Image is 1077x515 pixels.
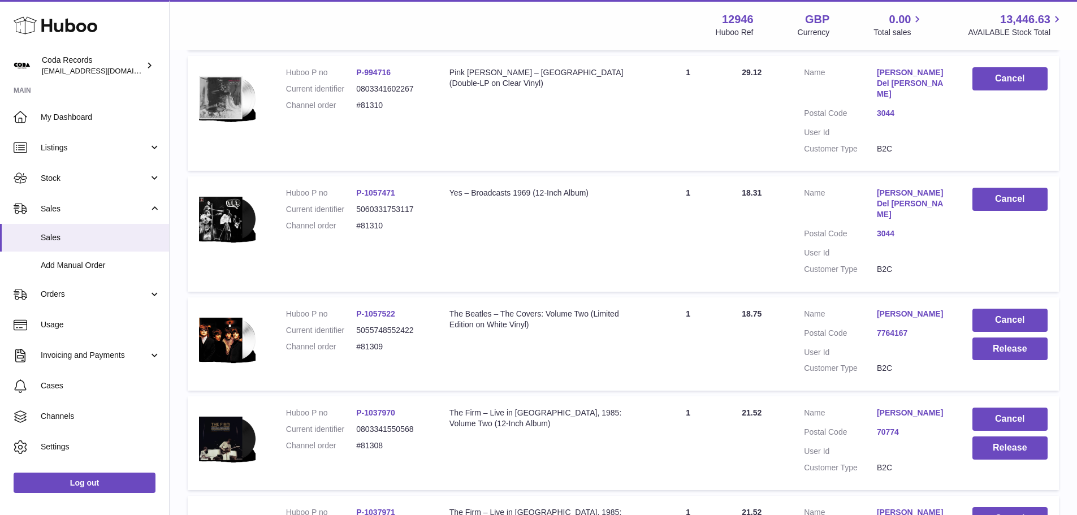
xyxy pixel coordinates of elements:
td: 1 [646,56,730,171]
span: [EMAIL_ADDRESS][DOMAIN_NAME] [42,66,166,75]
div: Coda Records [42,55,144,76]
a: [PERSON_NAME] [877,309,950,319]
td: 1 [646,297,730,391]
button: Cancel [972,188,1048,211]
a: P-1037970 [356,408,395,417]
a: P-1057471 [356,188,395,197]
span: Listings [41,142,149,153]
dd: B2C [877,264,950,275]
dt: Postal Code [804,427,877,440]
div: Huboo Ref [716,27,754,38]
div: Yes – Broadcasts 1969 (12-Inch Album) [449,188,634,198]
span: Total sales [873,27,924,38]
a: 7764167 [877,328,950,339]
button: Cancel [972,67,1048,90]
div: The Beatles – The Covers: Volume Two (Limited Edition on White Vinyl) [449,309,634,330]
dd: 0803341602267 [356,84,427,94]
span: 18.75 [742,309,762,318]
dd: 0803341550568 [356,424,427,435]
span: Settings [41,442,161,452]
span: 13,446.63 [1000,12,1050,27]
a: [PERSON_NAME] [877,408,950,418]
span: Usage [41,319,161,330]
a: Log out [14,473,155,493]
dt: Postal Code [804,228,877,242]
dt: Customer Type [804,144,877,154]
span: Invoicing and Payments [41,350,149,361]
span: Sales [41,232,161,243]
button: Cancel [972,408,1048,431]
a: [PERSON_NAME] Del [PERSON_NAME] [877,188,950,220]
span: Sales [41,204,149,214]
dd: B2C [877,144,950,154]
dt: User Id [804,347,877,358]
span: Stock [41,173,149,184]
dd: 5060331753117 [356,204,427,215]
dd: B2C [877,462,950,473]
span: 21.52 [742,408,762,417]
dd: B2C [877,363,950,374]
dt: Name [804,408,877,421]
dt: Current identifier [286,84,357,94]
dt: Huboo P no [286,309,357,319]
span: 29.12 [742,68,762,77]
dt: Channel order [286,220,357,231]
span: My Dashboard [41,112,161,123]
dt: Huboo P no [286,67,357,78]
span: Orders [41,289,149,300]
img: 1757405074.png [199,188,256,249]
img: 1757520604.png [199,309,256,370]
dt: Postal Code [804,328,877,341]
dt: Current identifier [286,325,357,336]
dt: Customer Type [804,264,877,275]
a: 70774 [877,427,950,438]
span: Channels [41,411,161,422]
dt: Channel order [286,440,357,451]
dt: Huboo P no [286,408,357,418]
span: 18.31 [742,188,762,197]
button: Release [972,337,1048,361]
dt: Current identifier [286,424,357,435]
dt: User Id [804,248,877,258]
a: 13,446.63 AVAILABLE Stock Total [968,12,1063,38]
dt: Huboo P no [286,188,357,198]
dt: Current identifier [286,204,357,215]
dd: #81310 [356,220,427,231]
a: 3044 [877,228,950,239]
strong: GBP [805,12,829,27]
div: Pink [PERSON_NAME] – [GEOGRAPHIC_DATA] (Double-LP on Clear Vinyl) [449,67,634,89]
dt: Customer Type [804,462,877,473]
dt: Name [804,309,877,322]
dt: Name [804,67,877,102]
td: 1 [646,176,730,291]
a: [PERSON_NAME] Del [PERSON_NAME] [877,67,950,99]
dd: 5055748552422 [356,325,427,336]
img: haz@pcatmedia.com [14,57,31,74]
a: P-994716 [356,68,391,77]
div: Currency [798,27,830,38]
span: 0.00 [889,12,911,27]
a: 3044 [877,108,950,119]
button: Release [972,436,1048,460]
dt: Channel order [286,100,357,111]
button: Cancel [972,309,1048,332]
img: 129461742339148.png [199,408,256,469]
dt: Postal Code [804,108,877,122]
dt: Customer Type [804,363,877,374]
td: 1 [646,396,730,490]
a: P-1057522 [356,309,395,318]
strong: 12946 [722,12,754,27]
span: Cases [41,380,161,391]
span: AVAILABLE Stock Total [968,27,1063,38]
span: Add Manual Order [41,260,161,271]
dt: User Id [804,127,877,138]
dd: #81309 [356,341,427,352]
img: 129461719581740.png [199,67,256,128]
dt: Channel order [286,341,357,352]
dt: Name [804,188,877,223]
dd: #81310 [356,100,427,111]
dd: #81308 [356,440,427,451]
dt: User Id [804,446,877,457]
a: 0.00 Total sales [873,12,924,38]
div: The Firm – Live in [GEOGRAPHIC_DATA], 1985: Volume Two (12-Inch Album) [449,408,634,429]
